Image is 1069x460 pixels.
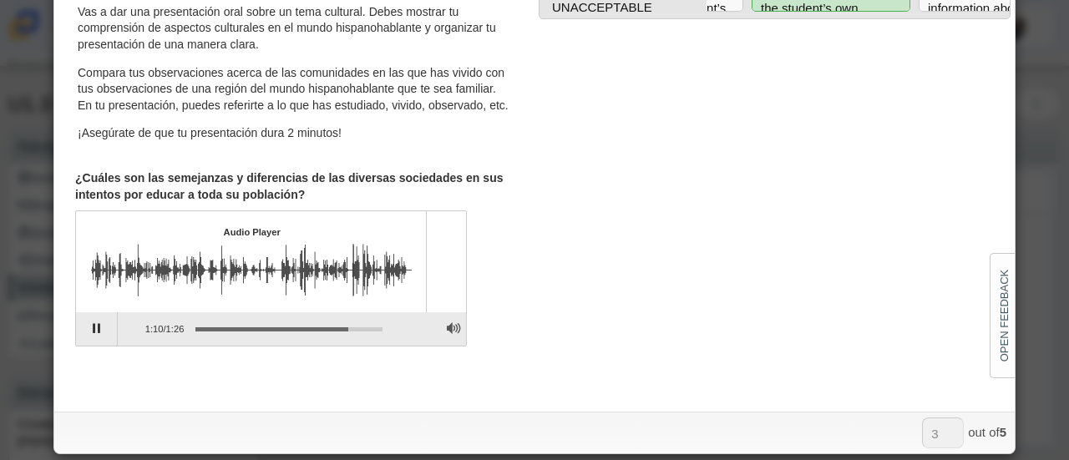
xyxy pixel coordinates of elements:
[78,65,511,114] p: Compara tus observaciones acerca de las comunidades en las que has vivido con tus observaciones d...
[968,417,1006,447] div: out of
[78,4,511,53] p: Vas a dar una presentación oral sobre un tema cultural. Debes mostrar tu comprensión de aspectos ...
[1000,425,1006,439] b: 5
[224,226,281,240] div: Audio Player
[145,323,164,335] span: 1:10
[166,323,185,335] span: 1:26
[75,170,503,202] b: ¿Cuáles son las semejanzas y diferencias de las diversas sociedades en sus intentos por educar a ...
[990,253,1015,378] a: Open Feedback
[195,327,383,331] div: Progress
[164,323,166,335] span: /
[76,312,118,346] button: Pause playback
[440,312,466,346] button: Adjust Volume
[78,125,511,142] p: ¡Asegúrate de que tu presentación dura 2 minutos!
